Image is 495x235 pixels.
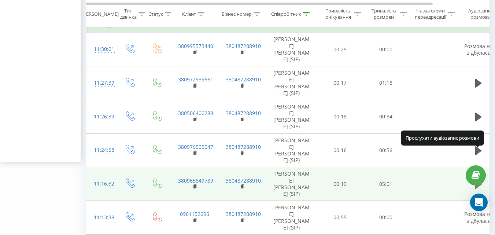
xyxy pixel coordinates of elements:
[470,194,488,211] div: Open Intercom Messenger
[363,33,409,66] td: 00:00
[324,8,352,20] div: Тривалість очікування
[226,177,261,184] a: 380487288910
[178,143,213,150] a: 380976505047
[363,66,409,100] td: 01:18
[317,133,363,167] td: 00:16
[266,66,317,100] td: [PERSON_NAME] [PERSON_NAME] (SIP)
[464,43,493,56] span: Розмова не відбулась
[120,8,137,20] div: Тип дзвінка
[226,210,261,217] a: 380487288910
[363,133,409,167] td: 00:56
[94,42,108,56] div: 11:30:01
[94,143,108,157] div: 11:24:58
[226,110,261,117] a: 380487288910
[94,210,108,225] div: 11:13:38
[178,43,213,49] a: 380995573440
[94,76,108,90] div: 11:27:39
[464,210,493,224] span: Розмова не відбулась
[178,177,213,184] a: 380965849789
[182,11,196,17] div: Клієнт
[317,66,363,100] td: 00:17
[317,100,363,133] td: 00:18
[317,33,363,66] td: 00:25
[369,8,398,20] div: Тривалість розмови
[226,143,261,150] a: 380487288910
[266,100,317,133] td: [PERSON_NAME] [PERSON_NAME] (SIP)
[94,177,108,191] div: 11:16:32
[226,76,261,83] a: 380487288910
[180,210,209,217] a: 0961152695
[363,167,409,201] td: 05:01
[271,11,301,17] div: Співробітник
[266,201,317,235] td: [PERSON_NAME] [PERSON_NAME] (SIP)
[317,201,363,235] td: 00:55
[82,11,119,17] div: [PERSON_NAME]
[401,131,484,145] div: Прослухати аудіозапис розмови
[178,76,213,83] a: 380972939661
[94,110,108,124] div: 11:26:39
[226,43,261,49] a: 380487288910
[178,110,213,117] a: 380506400288
[363,201,409,235] td: 00:00
[266,167,317,201] td: [PERSON_NAME] [PERSON_NAME] (SIP)
[415,8,446,20] div: Назва схеми переадресації
[266,133,317,167] td: [PERSON_NAME] [PERSON_NAME] (SIP)
[148,11,163,17] div: Статус
[363,100,409,133] td: 00:34
[317,167,363,201] td: 00:19
[222,11,252,17] div: Бізнес номер
[266,33,317,66] td: [PERSON_NAME] [PERSON_NAME] (SIP)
